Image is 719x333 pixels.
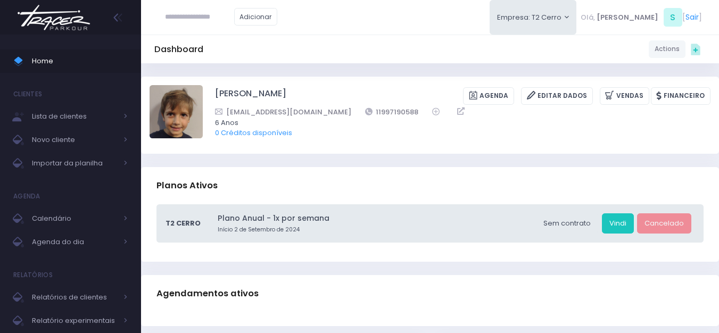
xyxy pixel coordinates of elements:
[156,170,218,201] h3: Planos Ativos
[664,8,682,27] span: S
[365,106,419,118] a: 11997190588
[536,213,598,234] div: Sem contrato
[521,87,593,105] a: Editar Dados
[597,12,658,23] span: [PERSON_NAME]
[154,44,203,55] h5: Dashboard
[685,12,699,23] a: Sair
[215,118,697,128] span: 6 Anos
[32,54,128,68] span: Home
[32,290,117,304] span: Relatórios de clientes
[218,213,533,224] a: Plano Anual - 1x por semana
[215,128,292,138] a: 0 Créditos disponíveis
[156,278,259,309] h3: Agendamentos ativos
[13,264,53,286] h4: Relatórios
[32,212,117,226] span: Calendário
[13,84,42,105] h4: Clientes
[581,12,595,23] span: Olá,
[651,87,710,105] a: Financeiro
[215,87,286,105] a: [PERSON_NAME]
[218,226,533,234] small: Início 2 de Setembro de 2024
[602,213,634,234] a: Vindi
[32,110,117,123] span: Lista de clientes
[600,87,649,105] a: Vendas
[463,87,514,105] a: Agenda
[166,218,201,229] span: T2 Cerro
[32,235,117,249] span: Agenda do dia
[150,85,203,138] img: Benício Schueler
[32,133,117,147] span: Novo cliente
[649,40,685,58] a: Actions
[32,156,117,170] span: Importar da planilha
[576,5,706,29] div: [ ]
[234,8,278,26] a: Adicionar
[13,186,40,207] h4: Agenda
[215,106,351,118] a: [EMAIL_ADDRESS][DOMAIN_NAME]
[32,314,117,328] span: Relatório experimentais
